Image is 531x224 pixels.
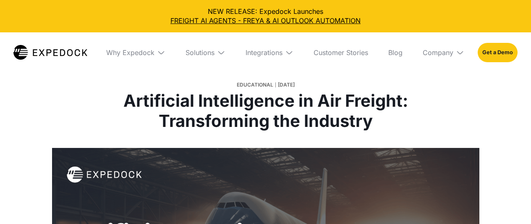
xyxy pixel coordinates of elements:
[416,32,471,73] div: Company
[423,48,453,57] div: Company
[382,32,409,73] a: Blog
[246,48,283,57] div: Integrations
[179,32,232,73] div: Solutions
[106,48,154,57] div: Why Expedock
[478,43,518,62] a: Get a Demo
[99,32,172,73] div: Why Expedock
[239,32,300,73] div: Integrations
[110,91,421,131] h1: Artificial Intelligence in Air Freight: Transforming the Industry
[307,32,375,73] a: Customer Stories
[237,79,273,91] div: Educational
[7,7,524,26] div: NEW RELEASE: Expedock Launches
[278,79,295,91] div: [DATE]
[186,48,214,57] div: Solutions
[7,16,524,25] a: FREIGHT AI AGENTS - FREYA & AI OUTLOOK AUTOMATION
